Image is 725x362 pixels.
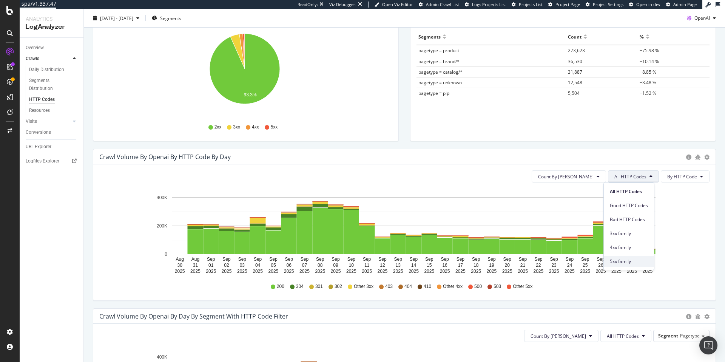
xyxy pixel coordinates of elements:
[610,188,648,195] span: All HTTP Codes
[627,269,637,274] text: 2025
[299,269,310,274] text: 2025
[418,31,441,43] div: Segments
[26,15,77,23] div: Analytics
[661,170,710,183] button: By HTTP Code
[442,263,447,268] text: 16
[99,29,390,117] div: A chart.
[346,269,356,274] text: 2025
[29,77,71,93] div: Segments Distribution
[418,90,449,96] span: pagetype = plp
[503,257,512,262] text: Sep
[699,336,717,354] div: Open Intercom Messenger
[505,263,510,268] text: 20
[224,263,229,268] text: 02
[596,269,606,274] text: 2025
[686,314,691,319] div: circle-info
[519,2,543,7] span: Projects List
[252,124,259,130] span: 4xx
[29,66,64,74] div: Daily Distribution
[286,263,292,268] text: 06
[90,12,142,24] button: [DATE] - [DATE]
[440,269,450,274] text: 2025
[532,170,606,183] button: Count By [PERSON_NAME]
[667,173,697,180] span: By HTTP Code
[512,2,543,8] a: Projects List
[567,263,572,268] text: 24
[99,189,704,276] svg: A chart.
[378,269,388,274] text: 2025
[565,269,575,274] text: 2025
[610,202,648,209] span: Good HTTP Codes
[550,257,558,262] text: Sep
[29,107,50,114] div: Resources
[354,283,373,290] span: Other 3xx
[190,269,201,274] text: 2025
[26,55,39,63] div: Crawls
[666,2,697,8] a: Admin Page
[472,257,480,262] text: Sep
[583,263,588,268] text: 25
[419,2,459,8] a: Admin Crawl List
[277,283,284,290] span: 200
[315,269,325,274] text: 2025
[611,269,622,274] text: 2025
[364,263,370,268] text: 11
[534,257,543,262] text: Sep
[269,257,278,262] text: Sep
[555,2,580,7] span: Project Page
[533,269,543,274] text: 2025
[26,44,78,52] a: Overview
[26,23,77,31] div: LogAnalyzer
[418,47,459,54] span: pagetype = product
[29,96,55,104] div: HTTP Codes
[640,47,659,54] span: +75.98 %
[157,195,167,200] text: 400K
[568,47,585,54] span: 273,623
[640,69,656,75] span: +8.85 %
[643,269,653,274] text: 2025
[99,312,288,320] div: Crawl Volume by openai by Day by Segment with HTTP Code Filter
[474,283,482,290] span: 500
[513,283,532,290] span: Other 5xx
[610,216,648,223] span: Bad HTTP Codes
[26,118,37,125] div: Visits
[610,230,648,237] span: 3xx family
[568,58,582,65] span: 36,530
[427,263,432,268] text: 15
[614,173,646,180] span: All HTTP Codes
[233,124,240,130] span: 3xx
[26,143,51,151] div: URL Explorer
[191,257,199,262] text: Aug
[538,173,594,180] span: Count By Day
[375,2,413,8] a: Open Viz Editor
[26,44,44,52] div: Overview
[441,257,449,262] text: Sep
[465,2,506,8] a: Logs Projects List
[318,263,323,268] text: 08
[568,90,580,96] span: 5,504
[26,55,71,63] a: Crawls
[551,263,557,268] text: 23
[458,263,463,268] text: 17
[548,2,580,8] a: Project Page
[418,69,463,75] span: pagetype = catalog/*
[316,257,324,262] text: Sep
[238,257,247,262] text: Sep
[404,283,412,290] span: 404
[26,143,78,151] a: URL Explorer
[684,12,719,24] button: OpenAI
[673,2,697,7] span: Admin Page
[411,263,416,268] text: 14
[531,333,586,339] span: Count By Day
[418,79,462,86] span: pagetype = unknown
[208,263,214,268] text: 01
[409,269,419,274] text: 2025
[214,124,222,130] span: 2xx
[425,257,433,262] text: Sep
[385,283,393,290] span: 403
[333,263,338,268] text: 09
[255,263,261,268] text: 04
[536,263,541,268] text: 22
[206,269,216,274] text: 2025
